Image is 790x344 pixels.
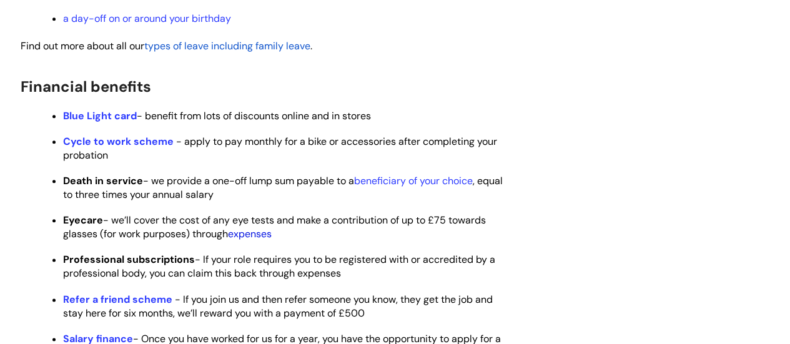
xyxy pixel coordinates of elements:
[63,174,503,201] span: - we provide a one-off lump sum payable to a , equal to three times your annual salary
[21,39,144,52] span: Find out more about all our
[63,253,195,266] strong: Professional subscriptions
[228,227,272,240] a: expenses
[63,174,143,187] strong: Death in service
[63,214,103,227] strong: Eyecare
[21,77,151,96] span: Financial benefits
[354,174,473,187] a: beneficiary of your choice
[63,135,174,148] a: Cycle to work scheme
[21,39,312,52] span: .
[63,135,497,162] span: - apply to pay monthly for a bike or accessories after completing your probation
[63,253,495,280] span: - If your role requires you to be registered with or accredited by a professional body, you can c...
[63,109,371,122] span: - benefit from lots of discounts online and in stores
[63,109,137,122] a: Blue Light card
[63,214,486,240] span: - we’ll cover the cost of any eye tests and make a contribution of up to £75 towards glasses (for...
[144,39,310,52] a: types of leave including family leave
[63,293,493,320] span: - If you join us and then refer someone you know, they get the job and stay here for six months, ...
[63,293,172,306] a: Refer a friend scheme
[63,12,231,25] a: a day-off on or around your birthday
